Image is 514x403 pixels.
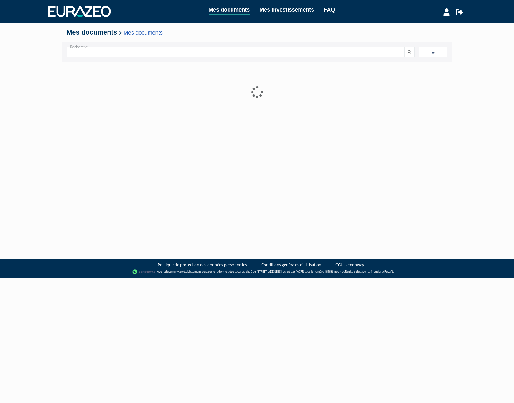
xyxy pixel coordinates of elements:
[132,269,156,275] img: logo-lemonway.png
[67,29,447,36] h4: Mes documents
[158,262,247,268] a: Politique de protection des données personnelles
[261,262,321,268] a: Conditions générales d'utilisation
[209,5,250,15] a: Mes documents
[124,29,163,36] a: Mes documents
[169,270,182,274] a: Lemonway
[48,6,111,17] img: 1732889491-logotype_eurazeo_blanc_rvb.png
[67,47,405,57] input: Recherche
[430,50,436,55] img: filter.svg
[335,262,364,268] a: CGU Lemonway
[324,5,335,14] a: FAQ
[259,5,314,14] a: Mes investissements
[345,270,393,274] a: Registre des agents financiers (Regafi)
[6,269,508,275] div: - Agent de (établissement de paiement dont le siège social est situé au [STREET_ADDRESS], agréé p...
